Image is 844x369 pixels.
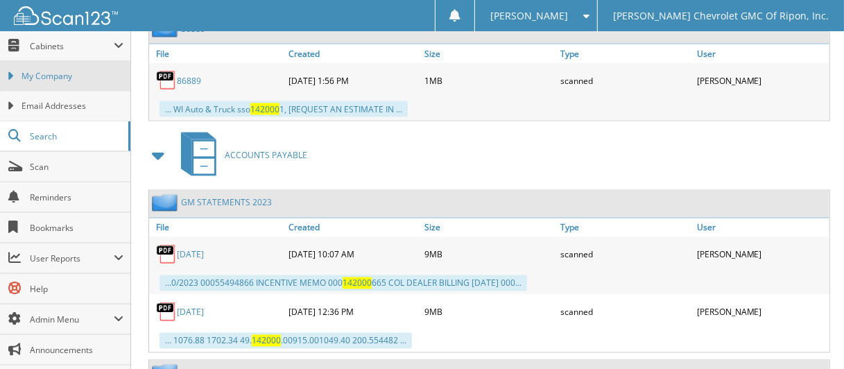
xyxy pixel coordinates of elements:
div: [PERSON_NAME] [694,241,829,268]
div: [DATE] 12:36 PM [285,298,421,326]
a: Size [421,218,557,237]
a: Size [421,44,557,63]
span: 142000 [252,335,281,347]
span: Help [30,283,123,295]
div: scanned [558,298,694,326]
a: 86889 [177,75,201,87]
span: My Company [21,70,123,83]
span: Scan [30,161,123,173]
a: File [149,218,285,237]
div: [DATE] 1:56 PM [285,67,421,94]
span: 142000 [250,103,279,115]
a: Created [285,44,421,63]
span: Bookmarks [30,222,123,234]
span: Admin Menu [30,314,114,325]
div: ... WI Auto & Truck sso 1, [REQUEST AN ESTIMATE IN ... [160,101,408,117]
div: 9MB [421,298,557,326]
a: File [149,44,285,63]
div: ...0/2023 00055494866 INCENTIVE MEMO 000 665 COL DEALER BILLING [DATE] 000... [160,275,527,291]
div: 9MB [421,241,557,268]
div: ... 1076.88 1702.34 49. .00915.001049.40 200.554482 ... [160,333,412,349]
span: Announcements [30,344,123,356]
a: User [694,218,829,237]
div: [DATE] 10:07 AM [285,241,421,268]
iframe: Chat Widget [775,302,844,369]
span: [PERSON_NAME] Chevrolet GMC Of Ripon, Inc. [613,12,829,20]
span: ACCOUNTS PAYABLE [225,150,307,162]
div: [PERSON_NAME] [694,298,829,326]
a: Created [285,218,421,237]
span: Reminders [30,191,123,203]
span: 142000 [343,277,372,289]
span: User Reports [30,252,114,264]
a: Type [558,218,694,237]
div: 1MB [421,67,557,94]
img: folder2.png [152,194,181,212]
img: scan123-logo-white.svg [14,6,118,25]
img: PDF.png [156,70,177,91]
span: [PERSON_NAME] [491,12,569,20]
span: Cabinets [30,40,114,52]
a: User [694,44,829,63]
a: [DATE] [177,307,204,318]
div: [PERSON_NAME] [694,67,829,94]
a: [DATE] [177,249,204,261]
img: PDF.png [156,244,177,265]
div: scanned [558,67,694,94]
span: Email Addresses [21,100,123,112]
a: GM STATEMENTS 2023 [181,197,272,209]
a: Type [558,44,694,63]
span: Search [30,130,121,142]
a: ACCOUNTS PAYABLE [173,128,307,183]
div: scanned [558,241,694,268]
img: PDF.png [156,302,177,323]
